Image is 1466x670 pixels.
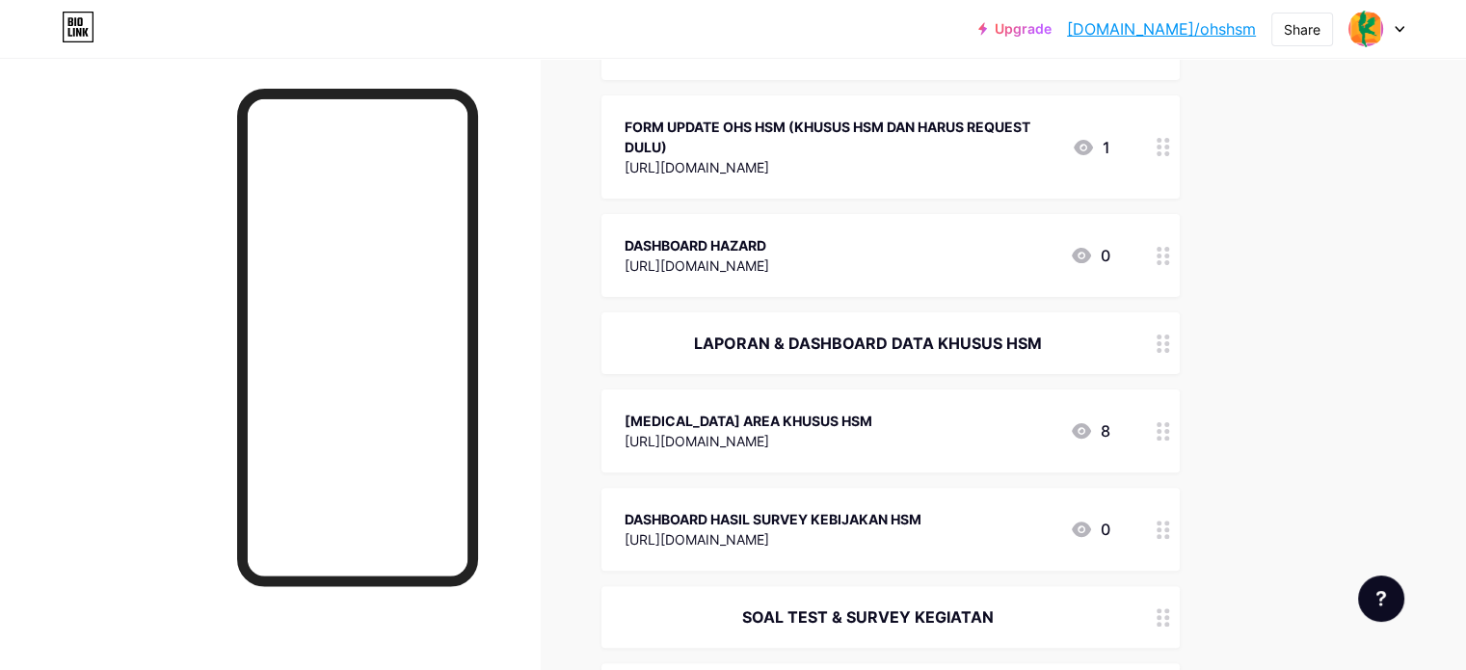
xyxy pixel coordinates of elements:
div: [URL][DOMAIN_NAME] [625,157,1056,177]
div: [URL][DOMAIN_NAME] [625,431,872,451]
div: DASHBOARD HAZARD [625,235,769,255]
div: 0 [1070,518,1110,541]
div: Share [1284,19,1320,40]
img: ohshsm [1347,11,1384,47]
div: DASHBOARD HASIL SURVEY KEBIJAKAN HSM [625,509,921,529]
a: [DOMAIN_NAME]/ohshsm [1067,17,1256,40]
div: FORM UPDATE OHS HSM (KHUSUS HSM DAN HARUS REQUEST DULU) [625,117,1056,157]
div: 0 [1070,244,1110,267]
div: [URL][DOMAIN_NAME] [625,255,769,276]
a: Upgrade [978,21,1052,37]
div: 8 [1070,419,1110,442]
div: 1 [1072,136,1110,159]
div: [MEDICAL_DATA] AREA KHUSUS HSM [625,411,872,431]
div: LAPORAN & DASHBOARD DATA KHUSUS HSM [625,332,1110,355]
div: [URL][DOMAIN_NAME] [625,529,921,549]
div: SOAL TEST & SURVEY KEGIATAN [625,605,1110,629]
